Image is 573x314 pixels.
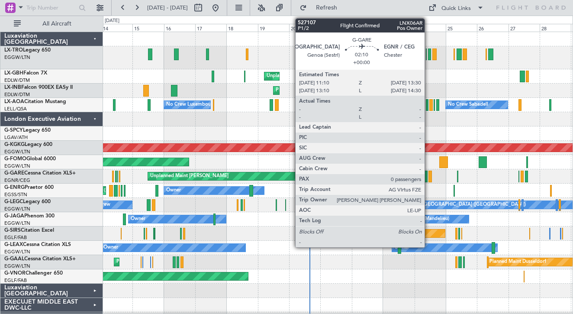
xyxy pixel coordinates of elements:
[132,24,164,32] div: 15
[4,199,23,204] span: G-LEGC
[4,54,30,61] a: EGGW/LTN
[509,24,540,32] div: 27
[4,234,27,241] a: EGLF/FAB
[4,185,54,190] a: G-ENRGPraetor 600
[4,99,66,104] a: LX-AOACitation Mustang
[306,98,346,111] div: No Crew Sabadell
[226,24,258,32] div: 18
[267,70,409,83] div: Unplanned Maint [GEOGRAPHIC_DATA] ([GEOGRAPHIC_DATA])
[147,4,188,12] span: [DATE] - [DATE]
[4,228,54,233] a: G-SIRSCitation Excel
[4,191,27,198] a: EGSS/STN
[540,24,571,32] div: 28
[4,99,24,104] span: LX-AOA
[4,206,30,212] a: EGGW/LTN
[477,24,508,32] div: 26
[105,17,119,25] div: [DATE]
[289,24,320,32] div: 20
[4,71,23,76] span: LX-GBH
[364,47,501,60] div: Planned Maint [GEOGRAPHIC_DATA] ([GEOGRAPHIC_DATA])
[301,198,438,211] div: Planned Maint [GEOGRAPHIC_DATA] ([GEOGRAPHIC_DATA])
[4,249,30,255] a: EGGW/LTN
[394,241,409,254] div: Owner
[103,241,118,254] div: Owner
[4,85,73,90] a: LX-INBFalcon 900EX EASy II
[320,24,351,32] div: 21
[150,170,229,183] div: Unplanned Maint [PERSON_NAME]
[4,77,30,84] a: EDLW/DTM
[4,48,23,53] span: LX-TRO
[258,24,289,32] div: 19
[296,1,348,15] button: Refresh
[4,271,26,276] span: G-VNOR
[4,142,25,147] span: G-KGKG
[352,24,383,32] div: 22
[385,198,526,211] div: A/C Unavailable [GEOGRAPHIC_DATA] ([GEOGRAPHIC_DATA])
[101,24,132,32] div: 14
[4,156,26,162] span: G-FOMO
[23,21,91,27] span: All Aircraft
[4,185,25,190] span: G-ENRG
[10,17,94,31] button: All Aircraft
[4,85,21,90] span: LX-INB
[4,256,76,262] a: G-GAALCessna Citation XLS+
[4,171,24,176] span: G-GARE
[4,128,23,133] span: G-SPCY
[4,91,30,98] a: EDLW/DTM
[195,24,226,32] div: 17
[4,242,71,247] a: G-LEAXCessna Citation XLS
[4,271,63,276] a: G-VNORChallenger 650
[448,98,488,111] div: No Crew Sabadell
[446,24,477,32] div: 25
[4,277,27,284] a: EGLF/FAB
[4,163,30,169] a: EGGW/LTN
[4,214,24,219] span: G-JAGA
[4,149,30,155] a: EGGW/LTN
[4,214,55,219] a: G-JAGAPhenom 300
[4,48,51,53] a: LX-TROLegacy 650
[131,213,145,226] div: Owner
[4,256,24,262] span: G-GAAL
[4,263,30,269] a: EGGW/LTN
[116,256,148,269] div: Planned Maint
[424,1,488,15] button: Quick Links
[4,142,52,147] a: G-KGKGLegacy 600
[4,199,51,204] a: G-LEGCLegacy 600
[312,227,420,240] div: Unplanned Maint Oxford ([GEOGRAPHIC_DATA])
[489,256,546,269] div: Planned Maint Dusseldorf
[166,98,233,111] div: No Crew Luxembourg (Findel)
[276,84,347,97] div: Planned Maint Geneva (Cointrin)
[4,71,47,76] a: LX-GBHFalcon 7X
[385,213,449,226] div: No Crew Cannes (Mandelieu)
[4,171,76,176] a: G-GARECessna Citation XLS+
[309,5,345,11] span: Refresh
[166,184,181,197] div: Owner
[4,106,27,112] a: LELL/QSA
[4,220,30,227] a: EGGW/LTN
[331,70,427,83] div: Planned Maint Nice ([GEOGRAPHIC_DATA])
[415,24,446,32] div: 24
[4,242,23,247] span: G-LEAX
[383,24,414,32] div: 23
[164,24,195,32] div: 16
[4,134,28,141] a: LGAV/ATH
[4,156,56,162] a: G-FOMOGlobal 6000
[4,228,21,233] span: G-SIRS
[4,177,30,184] a: EGNR/CEG
[26,1,76,14] input: Trip Number
[4,128,51,133] a: G-SPCYLegacy 650
[441,4,471,13] div: Quick Links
